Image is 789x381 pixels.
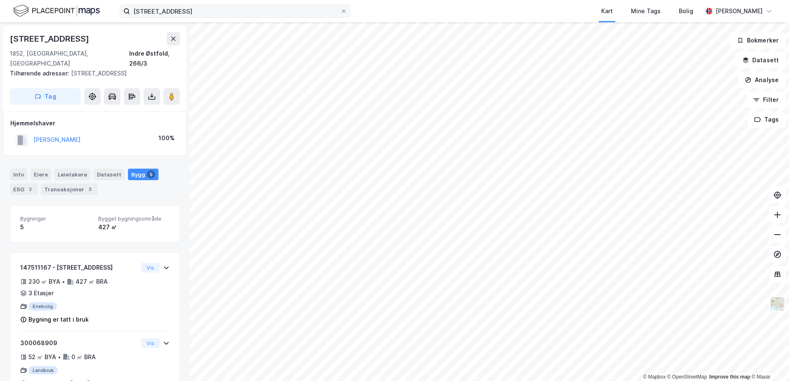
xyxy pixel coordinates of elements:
[31,169,51,180] div: Eiere
[730,32,786,49] button: Bokmerker
[26,185,34,193] div: 2
[41,183,97,195] div: Transaksjoner
[10,183,38,195] div: ESG
[28,277,60,287] div: 230 ㎡ BYA
[10,118,180,128] div: Hjemmelshaver
[13,4,100,18] img: logo.f888ab2527a4732fd821a326f86c7f29.svg
[28,352,56,362] div: 52 ㎡ BYA
[86,185,94,193] div: 3
[643,374,666,380] a: Mapbox
[748,341,789,381] iframe: Chat Widget
[747,111,786,128] button: Tags
[738,72,786,88] button: Analyse
[716,6,763,16] div: [PERSON_NAME]
[141,338,160,348] button: Vis
[58,354,61,360] div: •
[94,169,125,180] div: Datasett
[54,169,90,180] div: Leietakere
[62,278,65,285] div: •
[28,315,89,325] div: Bygning er tatt i bruk
[10,49,129,68] div: 1852, [GEOGRAPHIC_DATA], [GEOGRAPHIC_DATA]
[770,296,785,312] img: Z
[129,49,180,68] div: Indre Østfold, 266/3
[679,6,693,16] div: Bolig
[748,341,789,381] div: Kontrollprogram for chat
[10,169,27,180] div: Info
[10,88,81,105] button: Tag
[141,263,160,273] button: Vis
[20,222,92,232] div: 5
[667,374,707,380] a: OpenStreetMap
[10,32,91,45] div: [STREET_ADDRESS]
[147,170,155,179] div: 5
[130,5,340,17] input: Søk på adresse, matrikkel, gårdeiere, leietakere eller personer
[28,288,54,298] div: 3 Etasjer
[631,6,661,16] div: Mine Tags
[158,133,175,143] div: 100%
[98,215,170,222] span: Bygget bygningsområde
[10,70,71,77] span: Tilhørende adresser:
[735,52,786,68] button: Datasett
[20,215,92,222] span: Bygninger
[71,352,96,362] div: 0 ㎡ BRA
[76,277,108,287] div: 427 ㎡ BRA
[601,6,613,16] div: Kart
[20,338,138,348] div: 300068909
[20,263,138,273] div: 147511167 - [STREET_ADDRESS]
[98,222,170,232] div: 427 ㎡
[709,374,750,380] a: Improve this map
[746,92,786,108] button: Filter
[10,68,173,78] div: [STREET_ADDRESS]
[128,169,158,180] div: Bygg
